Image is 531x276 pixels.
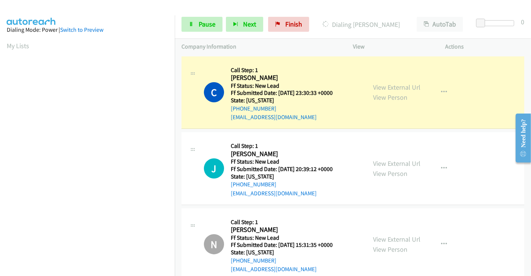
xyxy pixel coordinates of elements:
[204,82,224,102] h1: C
[226,17,263,32] button: Next
[231,89,342,97] h5: Ff Submitted Date: [DATE] 23:30:33 +0000
[231,97,342,104] h5: State: [US_STATE]
[7,41,29,50] a: My Lists
[521,17,524,27] div: 0
[373,83,420,92] a: View External Url
[231,234,342,242] h5: Ff Status: New Lead
[60,26,103,33] a: Switch to Preview
[231,226,342,234] h2: [PERSON_NAME]
[231,241,342,249] h5: Ff Submitted Date: [DATE] 15:31:35 +0000
[204,158,224,179] div: The call is yet to be attempted
[231,218,342,226] h5: Call Step: 1
[7,25,168,34] div: Dialing Mode: Power |
[373,159,420,168] a: View External Url
[204,234,224,254] h1: N
[231,82,342,90] h5: Ff Status: New Lead
[181,42,339,51] p: Company Information
[231,190,317,197] a: [EMAIL_ADDRESS][DOMAIN_NAME]
[231,150,342,158] h2: [PERSON_NAME]
[231,74,342,82] h2: [PERSON_NAME]
[373,235,420,244] a: View External Url
[231,249,342,256] h5: State: [US_STATE]
[231,105,276,112] a: [PHONE_NUMBER]
[231,257,276,264] a: [PHONE_NUMBER]
[199,20,215,28] span: Pause
[243,20,256,28] span: Next
[231,165,342,173] h5: Ff Submitted Date: [DATE] 20:39:12 +0000
[231,266,317,273] a: [EMAIL_ADDRESS][DOMAIN_NAME]
[353,42,432,51] p: View
[445,42,525,51] p: Actions
[231,66,342,74] h5: Call Step: 1
[204,158,224,179] h1: J
[268,17,309,32] a: Finish
[319,19,403,30] p: Dialing [PERSON_NAME]
[373,93,407,102] a: View Person
[231,142,342,150] h5: Call Step: 1
[285,20,302,28] span: Finish
[231,173,342,180] h5: State: [US_STATE]
[373,169,407,178] a: View Person
[417,17,463,32] button: AutoTab
[231,158,342,165] h5: Ff Status: New Lead
[480,20,514,26] div: Delay between calls (in seconds)
[231,181,276,188] a: [PHONE_NUMBER]
[373,245,407,254] a: View Person
[510,108,531,168] iframe: Resource Center
[181,17,223,32] a: Pause
[231,114,317,121] a: [EMAIL_ADDRESS][DOMAIN_NAME]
